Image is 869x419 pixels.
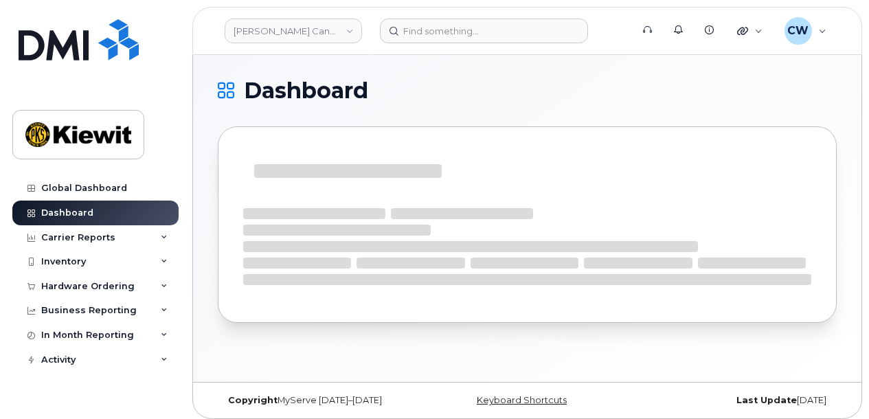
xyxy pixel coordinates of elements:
span: Dashboard [244,80,368,101]
a: Keyboard Shortcuts [477,395,567,405]
div: [DATE] [631,395,837,406]
div: MyServe [DATE]–[DATE] [218,395,424,406]
strong: Copyright [228,395,278,405]
strong: Last Update [736,395,797,405]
